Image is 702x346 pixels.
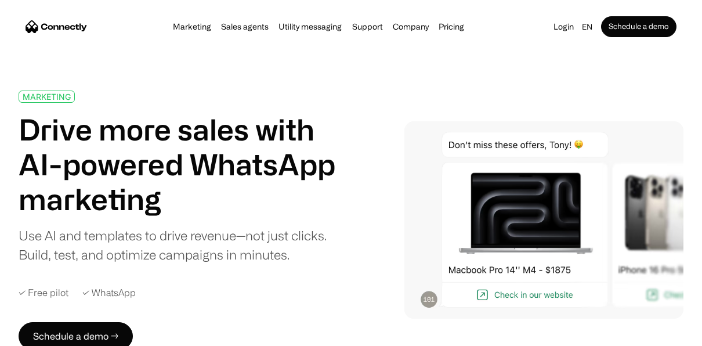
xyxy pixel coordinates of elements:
div: ✓ WhatsApp [82,287,136,298]
div: Company [389,19,432,35]
div: MARKETING [23,92,71,101]
div: en [577,19,601,35]
div: ✓ Free pilot [19,287,68,298]
ul: Language list [23,326,70,342]
a: Sales agents [218,22,272,31]
a: Login [550,19,577,35]
a: Marketing [169,22,215,31]
div: Company [393,19,429,35]
a: Support [349,22,386,31]
a: home [26,18,87,35]
a: Utility messaging [275,22,345,31]
h1: Drive more sales with AI-powered WhatsApp marketing [19,112,347,217]
aside: Language selected: English [12,325,70,342]
div: en [582,19,592,35]
a: Pricing [435,22,468,31]
a: Schedule a demo [601,16,676,37]
div: Use AI and templates to drive revenue—not just clicks. Build, test, and optimize campaigns in min... [19,226,347,264]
